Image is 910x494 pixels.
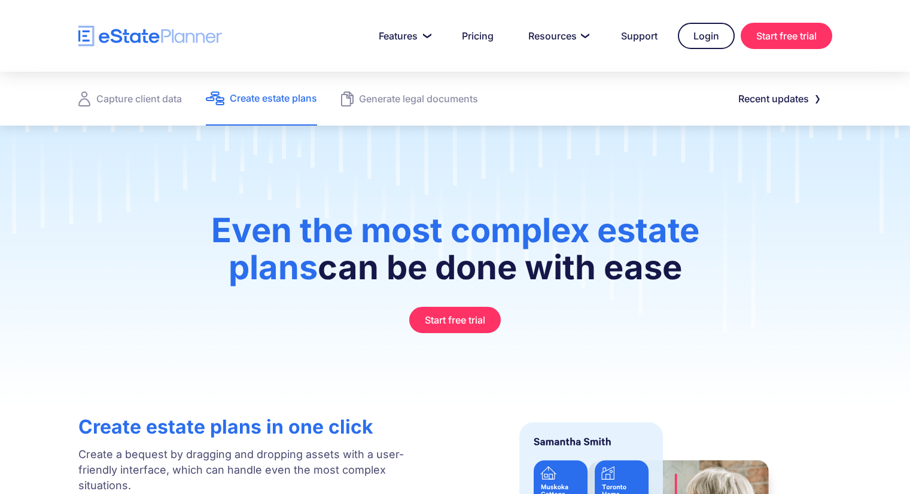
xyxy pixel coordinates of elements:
[230,90,317,106] div: Create estate plans
[724,87,832,111] a: Recent updates
[200,212,710,298] h1: can be done with ease
[741,23,832,49] a: Start free trial
[211,210,699,288] span: Even the most complex estate plans
[78,72,182,126] a: Capture client data
[364,24,442,48] a: Features
[78,415,373,438] strong: Create estate plans in one click
[78,26,222,47] a: home
[678,23,735,49] a: Login
[206,72,317,126] a: Create estate plans
[607,24,672,48] a: Support
[96,90,182,107] div: Capture client data
[409,307,501,333] a: Start free trial
[514,24,601,48] a: Resources
[78,447,433,493] p: Create a bequest by dragging and dropping assets with a user-friendly interface, which can handle...
[738,90,809,107] div: Recent updates
[359,90,478,107] div: Generate legal documents
[448,24,508,48] a: Pricing
[341,72,478,126] a: Generate legal documents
